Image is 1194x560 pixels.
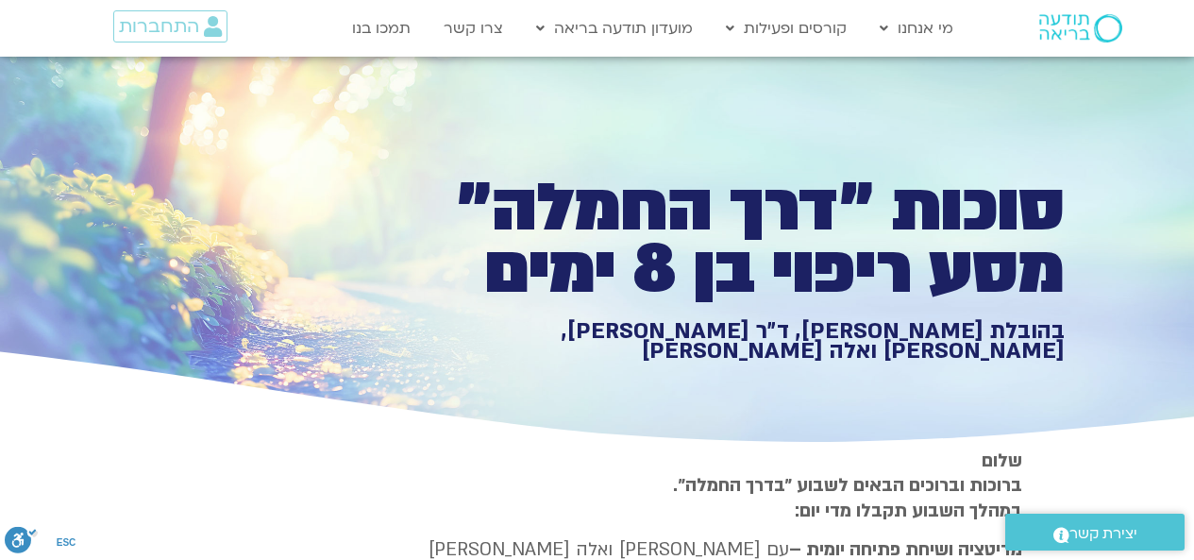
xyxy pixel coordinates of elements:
img: תודעה בריאה [1039,14,1122,42]
a: יצירת קשר [1005,514,1185,551]
a: צרו קשר [434,10,513,46]
strong: ברוכות וברוכים הבאים לשבוע ״בדרך החמלה״. במהלך השבוע תקבלו מדי יום: [673,473,1022,522]
h1: סוכות ״דרך החמלה״ מסע ריפוי בן 8 ימים [411,178,1065,301]
span: יצירת קשר [1069,521,1137,547]
a: תמכו בנו [343,10,420,46]
a: מי אנחנו [870,10,963,46]
span: התחברות [119,16,199,37]
a: קורסים ופעילות [716,10,856,46]
strong: שלום [982,449,1022,473]
a: התחברות [113,10,227,42]
a: מועדון תודעה בריאה [527,10,702,46]
h1: בהובלת [PERSON_NAME], ד״ר [PERSON_NAME], [PERSON_NAME] ואלה [PERSON_NAME] [411,321,1065,362]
